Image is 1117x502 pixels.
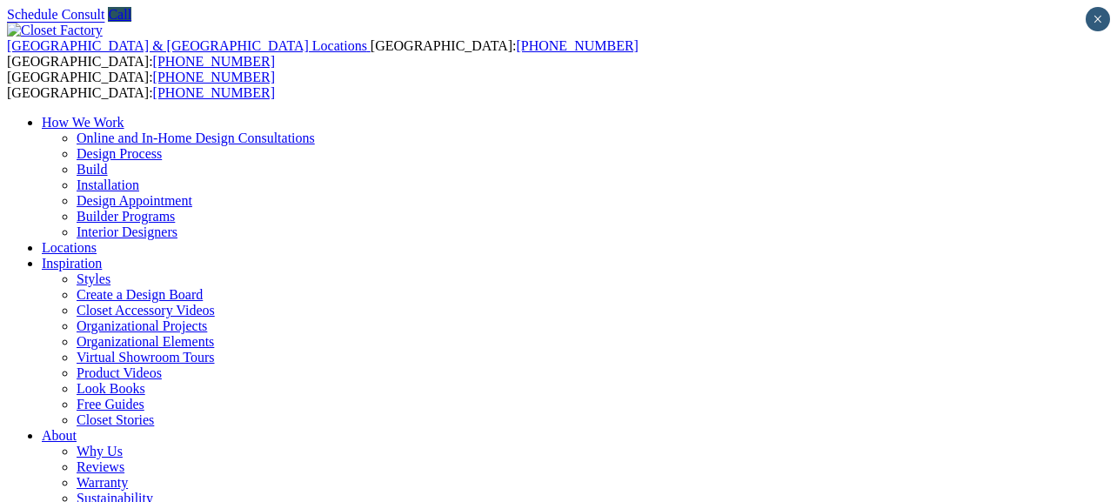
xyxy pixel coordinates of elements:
a: Free Guides [77,397,144,412]
a: Closet Accessory Videos [77,303,215,318]
a: Online and In-Home Design Consultations [77,131,315,145]
a: Locations [42,240,97,255]
a: Builder Programs [77,209,175,224]
a: [PHONE_NUMBER] [153,54,275,69]
a: [PHONE_NUMBER] [153,85,275,100]
a: Organizational Elements [77,334,214,349]
a: Design Appointment [77,193,192,208]
a: Inspiration [42,256,102,271]
a: Design Process [77,146,162,161]
a: Build [77,162,108,177]
a: [PHONE_NUMBER] [516,38,638,53]
a: Warranty [77,475,128,490]
a: Call [108,7,131,22]
button: Close [1086,7,1110,31]
a: Installation [77,177,139,192]
a: Organizational Projects [77,318,207,333]
a: Product Videos [77,365,162,380]
a: Why Us [77,444,123,458]
span: [GEOGRAPHIC_DATA]: [GEOGRAPHIC_DATA]: [7,70,275,100]
a: Interior Designers [77,224,177,239]
a: Look Books [77,381,145,396]
img: Closet Factory [7,23,103,38]
span: [GEOGRAPHIC_DATA]: [GEOGRAPHIC_DATA]: [7,38,639,69]
a: [PHONE_NUMBER] [153,70,275,84]
a: About [42,428,77,443]
a: [GEOGRAPHIC_DATA] & [GEOGRAPHIC_DATA] Locations [7,38,371,53]
a: Styles [77,271,110,286]
a: Virtual Showroom Tours [77,350,215,365]
a: Create a Design Board [77,287,203,302]
a: How We Work [42,115,124,130]
a: Schedule Consult [7,7,104,22]
a: Closet Stories [77,412,154,427]
a: Reviews [77,459,124,474]
span: [GEOGRAPHIC_DATA] & [GEOGRAPHIC_DATA] Locations [7,38,367,53]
